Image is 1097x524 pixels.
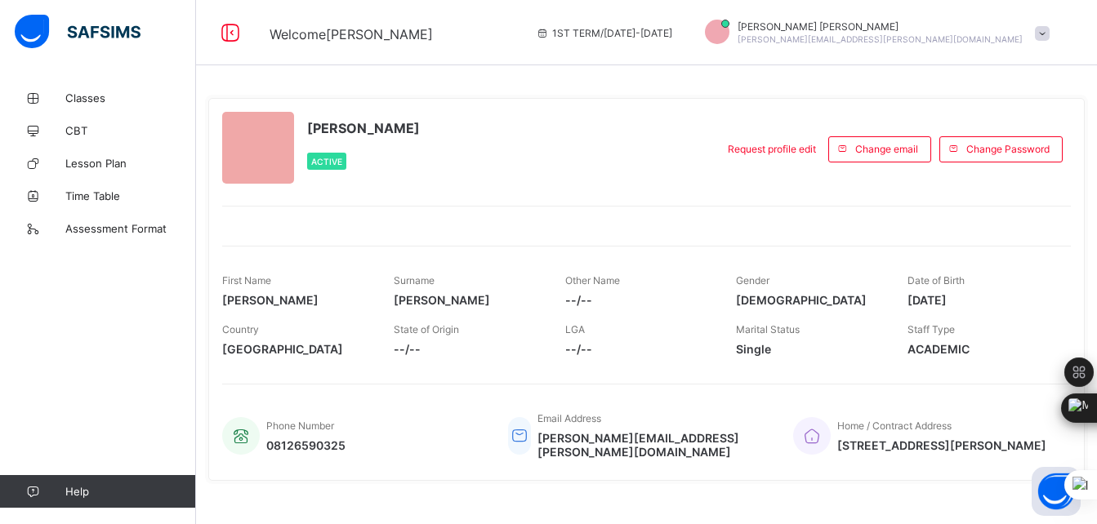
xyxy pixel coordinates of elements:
span: Active [311,157,342,167]
span: Email Address [537,412,601,424]
span: Surname [394,274,435,286]
span: LGA [565,323,585,335]
span: [STREET_ADDRESS][PERSON_NAME] [837,438,1046,452]
span: First Name [222,274,271,286]
span: [PERSON_NAME][EMAIL_ADDRESS][PERSON_NAME][DOMAIN_NAME] [738,34,1023,44]
span: CBT [65,124,196,137]
span: Gender [736,274,769,286]
span: Change email [855,143,918,155]
span: 08126590325 [266,438,346,452]
span: [PERSON_NAME] [222,293,369,307]
span: [PERSON_NAME] [PERSON_NAME] [738,20,1023,33]
span: Assessment Format [65,222,196,235]
span: Staff Type [907,323,955,335]
span: session/term information [536,27,672,39]
span: [PERSON_NAME][EMAIL_ADDRESS][PERSON_NAME][DOMAIN_NAME] [537,431,769,459]
img: safsims [15,15,140,49]
span: [PERSON_NAME] [394,293,541,307]
div: SamuelOnwuka [689,20,1058,47]
span: Classes [65,91,196,104]
span: --/-- [565,293,712,307]
span: Other Name [565,274,620,286]
button: Open asap [1032,467,1081,516]
span: Time Table [65,189,196,202]
span: --/-- [394,342,541,356]
span: [GEOGRAPHIC_DATA] [222,342,369,356]
span: Change Password [966,143,1050,155]
span: Help [65,485,195,498]
span: State of Origin [394,323,459,335]
span: Marital Status [736,323,800,335]
span: --/-- [565,342,712,356]
span: Welcome [PERSON_NAME] [270,26,433,42]
span: Country [222,323,259,335]
span: Home / Contract Address [837,420,952,432]
span: ACADEMIC [907,342,1055,356]
span: [DATE] [907,293,1055,307]
span: Phone Number [266,420,334,432]
span: [DEMOGRAPHIC_DATA] [736,293,883,307]
span: Request profile edit [728,143,816,155]
span: Lesson Plan [65,157,196,170]
span: [PERSON_NAME] [307,120,420,136]
span: Date of Birth [907,274,965,286]
span: Single [736,342,883,356]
